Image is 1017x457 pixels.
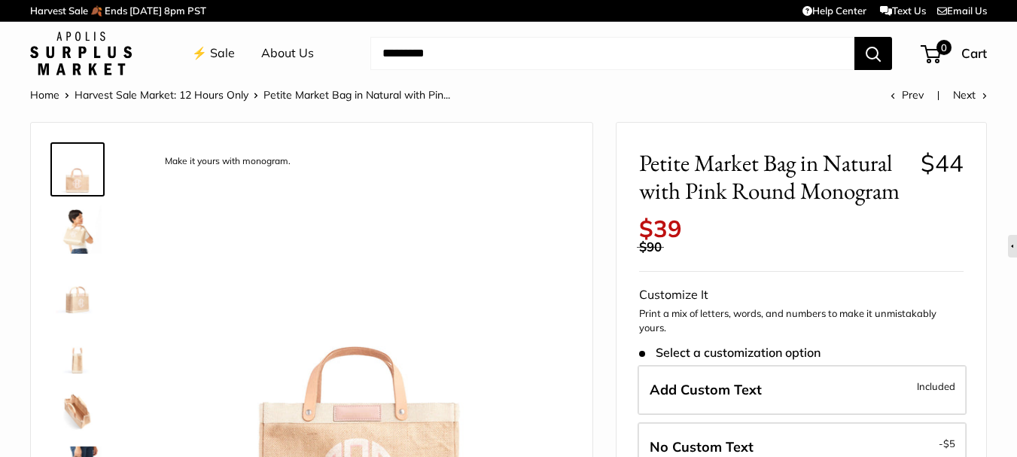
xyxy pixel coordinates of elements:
img: Apolis: Surplus Market [30,32,132,75]
a: Prev [891,88,924,102]
img: description_Inner pocket good for daily drivers. Plus, water resistant inner lining good for anyt... [53,386,102,434]
img: description_12.5" wide, 9.5" high, 5.5" deep; handles: 3.5" drop [53,326,102,374]
span: No Custom Text [650,438,754,455]
div: Customize It [639,284,964,306]
span: $39 [639,214,682,243]
span: 0 [936,40,952,55]
a: 0 Cart [922,41,987,66]
img: Petite Market Bag in Natural with Pink Round Monogram [53,266,102,314]
input: Search... [370,37,854,70]
img: Petite Market Bag in Natural with Pink Round Monogram [53,206,102,254]
a: About Us [261,42,314,65]
a: Petite Market Bag in Natural with Pink Round Monogram [50,263,105,317]
span: - [939,434,955,452]
label: Add Custom Text [638,365,967,415]
button: Search [854,37,892,70]
a: Help Center [802,5,866,17]
a: description_12.5" wide, 9.5" high, 5.5" deep; handles: 3.5" drop [50,323,105,377]
a: description_Make it yours with monogram. [50,142,105,197]
a: Email Us [937,5,987,17]
a: Next [953,88,987,102]
span: Included [917,377,955,395]
span: $90 [639,239,662,254]
img: description_Make it yours with monogram. [53,145,102,193]
div: Make it yours with monogram. [157,151,298,172]
a: Petite Market Bag in Natural with Pink Round Monogram [50,203,105,257]
a: description_Inner pocket good for daily drivers. Plus, water resistant inner lining good for anyt... [50,383,105,437]
a: ⚡️ Sale [192,42,235,65]
span: Add Custom Text [650,381,762,398]
a: Text Us [880,5,926,17]
span: $5 [943,437,955,449]
span: Petite Market Bag in Natural with Pin... [263,88,450,102]
span: Petite Market Bag in Natural with Pink Round Monogram [639,149,909,205]
span: Select a customization option [639,346,821,360]
a: Home [30,88,59,102]
a: Harvest Sale Market: 12 Hours Only [75,88,248,102]
nav: Breadcrumb [30,85,450,105]
span: Cart [961,45,987,61]
span: $44 [921,148,964,178]
p: Print a mix of letters, words, and numbers to make it unmistakably yours. [639,306,964,336]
